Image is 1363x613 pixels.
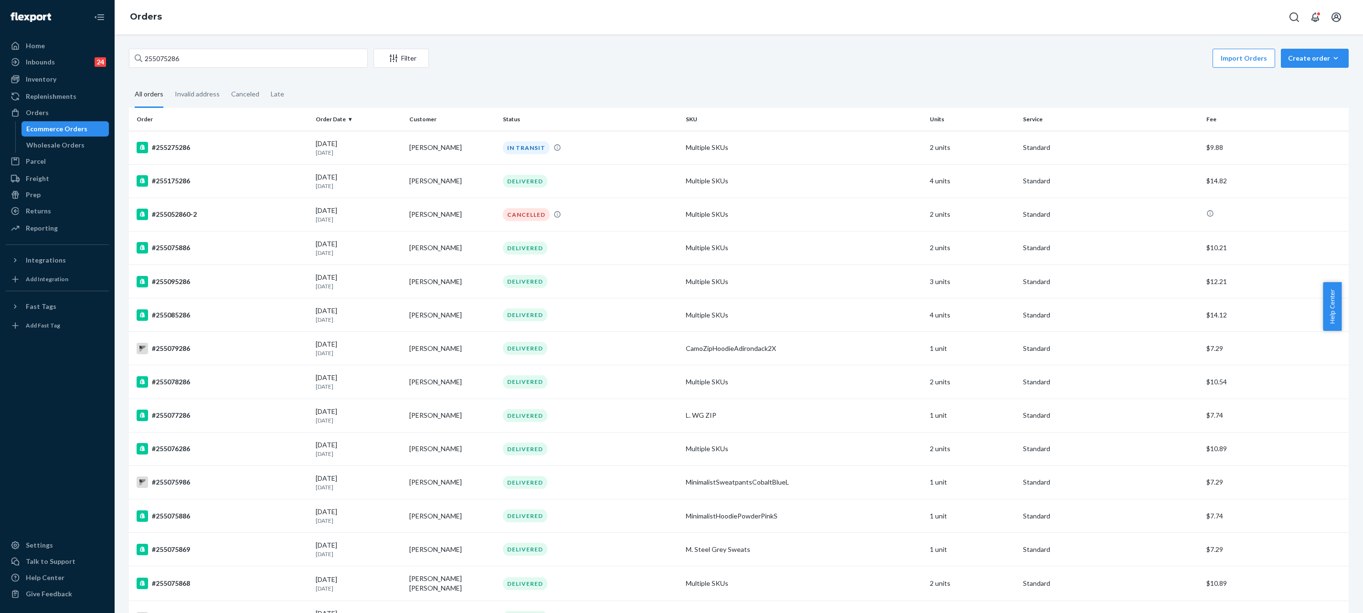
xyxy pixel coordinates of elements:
div: #255052860-2 [137,209,308,220]
div: #255275286 [137,142,308,153]
div: MinimalistHoodiePowderPinkS [686,511,922,521]
button: Create order [1281,49,1349,68]
p: [DATE] [316,584,402,592]
td: $10.21 [1203,231,1349,264]
td: [PERSON_NAME] [405,533,499,566]
td: [PERSON_NAME] [405,265,499,298]
div: Home [26,41,45,51]
p: [DATE] [316,249,402,257]
div: DELIVERED [503,543,547,556]
div: #255095286 [137,276,308,287]
input: Search orders [129,49,368,68]
div: [DATE] [316,339,402,357]
p: Standard [1023,176,1198,186]
p: [DATE] [316,450,402,458]
div: #255075886 [137,242,308,254]
p: [DATE] [316,148,402,157]
div: DELIVERED [503,577,547,590]
div: Orders [26,108,49,117]
div: Parcel [26,157,46,166]
div: 24 [95,57,106,67]
td: [PERSON_NAME] [405,164,499,198]
div: [DATE] [316,306,402,324]
p: Standard [1023,545,1198,554]
button: Integrations [6,253,109,268]
p: [DATE] [316,382,402,391]
div: Customer [409,115,495,123]
div: Ecommerce Orders [26,124,87,134]
button: Close Navigation [90,8,109,27]
a: Inventory [6,72,109,87]
div: Inbounds [26,57,55,67]
div: #255075869 [137,544,308,555]
td: 1 unit [926,533,1020,566]
div: [DATE] [316,206,402,223]
td: Multiple SKUs [682,265,926,298]
div: DELIVERED [503,375,547,388]
td: 1 unit [926,399,1020,432]
th: Service [1019,108,1202,131]
td: $14.12 [1203,298,1349,332]
a: Help Center [6,570,109,585]
div: Settings [26,540,53,550]
td: 4 units [926,298,1020,332]
td: [PERSON_NAME] [405,332,499,365]
div: Create order [1288,53,1342,63]
div: Reporting [26,223,58,233]
div: #255075986 [137,476,308,488]
td: $10.89 [1203,432,1349,465]
td: Multiple SKUs [682,566,926,601]
div: Add Fast Tag [26,321,60,329]
p: [DATE] [316,550,402,558]
a: Freight [6,171,109,186]
td: $14.82 [1203,164,1349,198]
div: Wholesale Orders [26,140,85,150]
p: [DATE] [316,282,402,290]
div: IN TRANSIT [503,141,550,154]
a: Reporting [6,221,109,236]
td: 2 units [926,566,1020,601]
button: Help Center [1323,282,1342,331]
th: SKU [682,108,926,131]
a: Orders [6,105,109,120]
button: Open notifications [1306,8,1325,27]
a: Replenishments [6,89,109,104]
div: #255077286 [137,410,308,421]
th: Order Date [312,108,405,131]
div: Freight [26,174,49,183]
img: Flexport logo [11,12,51,22]
div: #255175286 [137,175,308,187]
div: L. WG ZIP [686,411,922,420]
td: [PERSON_NAME] [405,231,499,264]
th: Fee [1203,108,1349,131]
td: $7.74 [1203,499,1349,533]
div: DELIVERED [503,342,547,355]
td: [PERSON_NAME] [405,432,499,465]
div: Invalid address [175,82,220,106]
div: #255085286 [137,309,308,321]
td: 2 units [926,432,1020,465]
div: [DATE] [316,407,402,424]
div: DELIVERED [503,409,547,422]
a: Wholesale Orders [21,137,109,153]
div: Inventory [26,74,56,84]
td: [PERSON_NAME] [405,365,499,399]
td: Multiple SKUs [682,198,926,231]
div: DELIVERED [503,175,547,188]
button: Give Feedback [6,586,109,602]
td: $7.29 [1203,465,1349,499]
ol: breadcrumbs [122,3,170,31]
div: M. Steel Grey Sweats [686,545,922,554]
div: DELIVERED [503,242,547,254]
div: Late [271,82,284,106]
div: #255076286 [137,443,308,454]
a: Parcel [6,154,109,169]
td: $9.88 [1203,131,1349,164]
button: Open account menu [1327,8,1346,27]
div: Prep [26,190,41,200]
div: #255075868 [137,578,308,589]
p: [DATE] [316,517,402,525]
a: Inbounds24 [6,54,109,70]
div: Returns [26,206,51,216]
button: Import Orders [1213,49,1275,68]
